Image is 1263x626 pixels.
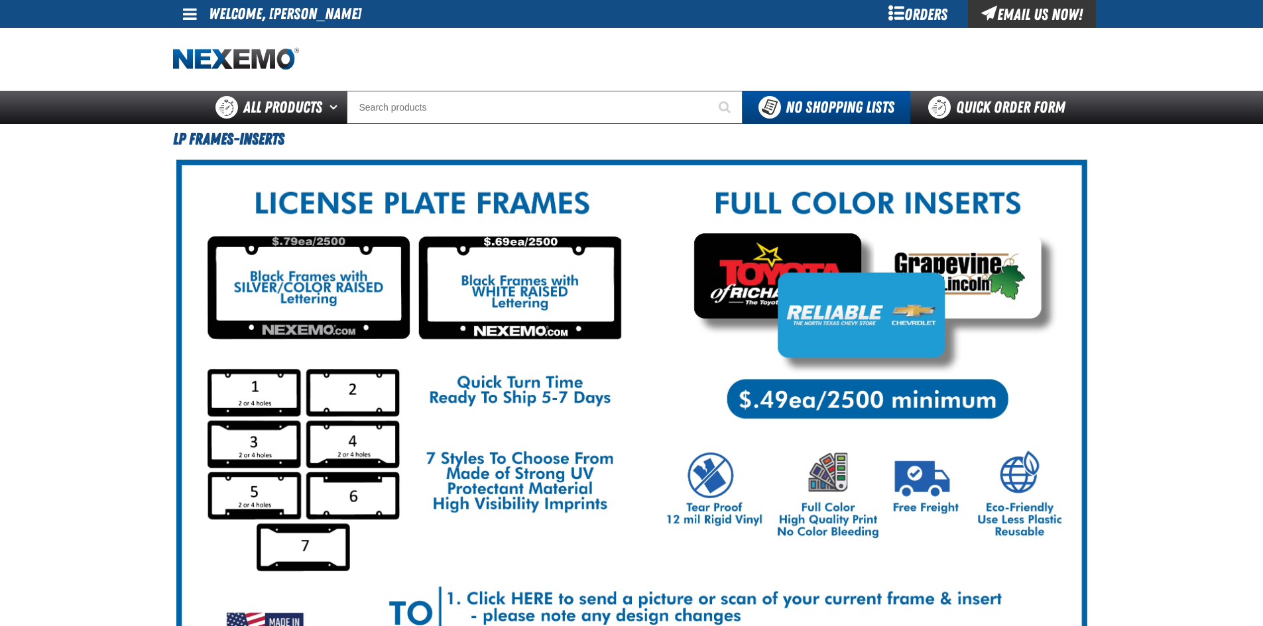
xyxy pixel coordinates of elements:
span: No Shopping Lists [786,98,894,117]
button: Open All Products pages [325,91,347,124]
a: Quick Order Form [910,91,1090,124]
span: LP Frames-Inserts [173,130,284,148]
input: Search [347,91,743,124]
button: You do not have available Shopping Lists. Open to Create a New List [743,91,910,124]
a: Home [173,48,299,71]
img: Nexemo logo [173,48,299,71]
span: All Products [243,95,322,119]
button: Start Searching [709,91,743,124]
